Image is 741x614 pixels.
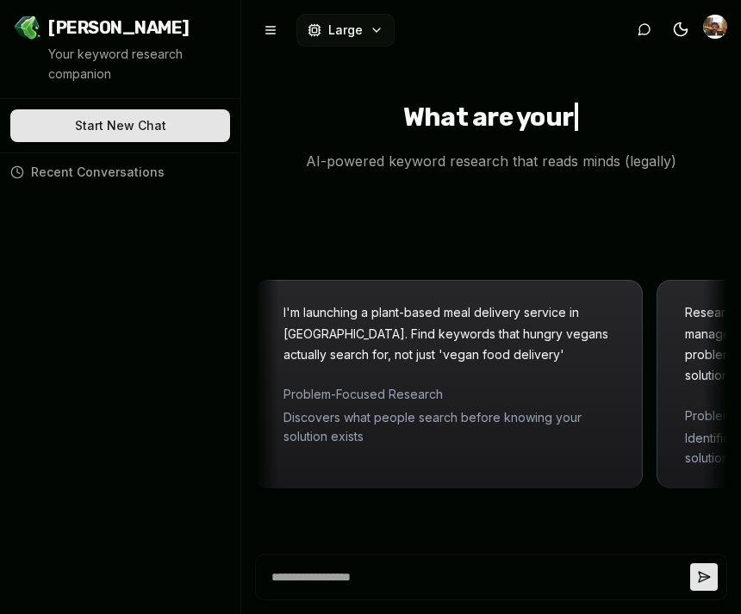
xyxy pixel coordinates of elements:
p: AI-powered keyword research that reads minds (legally) [292,150,690,172]
button: Large [296,14,395,47]
span: Recent Conversations [31,164,165,181]
span: Start New Chat [75,117,166,134]
span: [PERSON_NAME] [48,16,190,40]
span: Problem-Focused Research [290,385,621,404]
h1: What are your [403,102,580,136]
button: Start New Chat [10,109,230,142]
span: Large [328,22,363,39]
span: I'm launching a plant-based meal delivery service in [GEOGRAPHIC_DATA]. Find keywords that hungry... [290,305,615,362]
button: Open user button [703,15,727,39]
span: Discovers what people search before knowing your solution exists [290,408,621,447]
img: Jello SEO Logo [14,14,41,41]
span: | [573,102,579,133]
p: Your keyword research companion [48,45,227,84]
img: Manoj Singhania [703,15,727,39]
